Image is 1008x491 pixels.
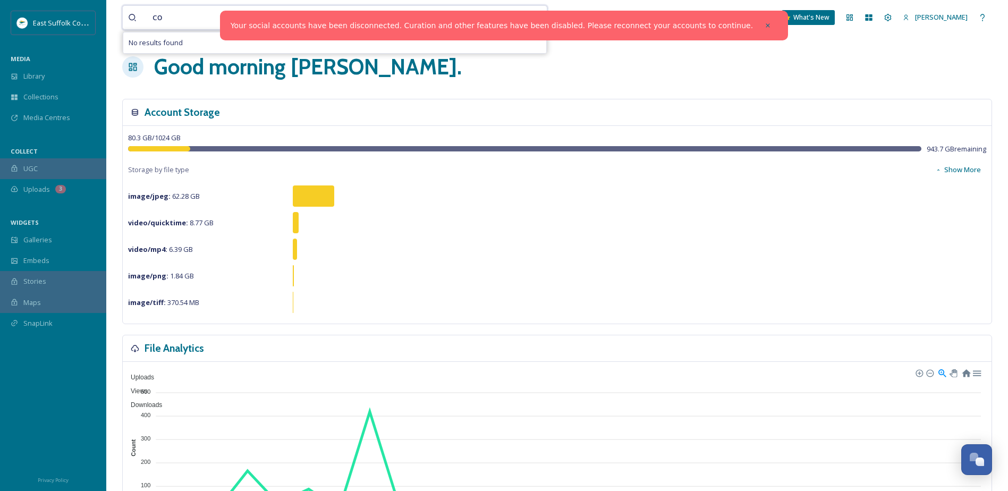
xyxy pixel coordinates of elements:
[231,20,753,31] a: Your social accounts have been disconnected. Curation and other features have been disabled. Plea...
[123,387,148,395] span: Views
[128,218,214,227] span: 8.77 GB
[782,10,835,25] a: What's New
[145,105,220,120] h3: Account Storage
[128,271,194,281] span: 1.84 GB
[141,482,150,488] tspan: 100
[23,184,50,194] span: Uploads
[130,439,137,456] text: Count
[145,341,204,356] h3: File Analytics
[33,18,96,28] span: East Suffolk Council
[11,55,30,63] span: MEDIA
[23,92,58,102] span: Collections
[141,412,150,418] tspan: 400
[141,459,150,465] tspan: 200
[930,159,986,180] button: Show More
[154,51,462,83] h1: Good morning [PERSON_NAME] .
[38,473,69,486] a: Privacy Policy
[128,271,168,281] strong: image/png :
[11,147,38,155] span: COLLECT
[950,369,956,376] div: Panning
[961,444,992,475] button: Open Chat
[23,113,70,123] span: Media Centres
[23,164,38,174] span: UGC
[926,369,933,376] div: Zoom Out
[55,185,66,193] div: 3
[128,298,166,307] strong: image/tiff :
[23,318,53,328] span: SnapLink
[128,191,200,201] span: 62.28 GB
[128,218,188,227] strong: video/quicktime :
[128,244,167,254] strong: video/mp4 :
[128,244,193,254] span: 6.39 GB
[961,368,970,377] div: Reset Zoom
[128,133,181,142] span: 80.3 GB / 1024 GB
[147,6,489,29] input: Search your library
[23,298,41,308] span: Maps
[128,298,199,307] span: 370.54 MB
[141,388,150,394] tspan: 500
[128,165,189,175] span: Storage by file type
[23,276,46,286] span: Stories
[23,71,45,81] span: Library
[972,368,981,377] div: Menu
[915,12,968,22] span: [PERSON_NAME]
[129,38,183,48] span: No results found
[123,374,154,381] span: Uploads
[937,368,946,377] div: Selection Zoom
[897,7,973,28] a: [PERSON_NAME]
[123,401,162,409] span: Downloads
[141,435,150,442] tspan: 300
[509,7,541,28] div: Search
[915,369,922,376] div: Zoom In
[23,235,52,245] span: Galleries
[23,256,49,266] span: Embeds
[128,191,171,201] strong: image/jpeg :
[38,477,69,484] span: Privacy Policy
[17,18,28,28] img: ESC%20Logo.png
[11,218,39,226] span: WIDGETS
[927,144,986,154] span: 943.7 GB remaining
